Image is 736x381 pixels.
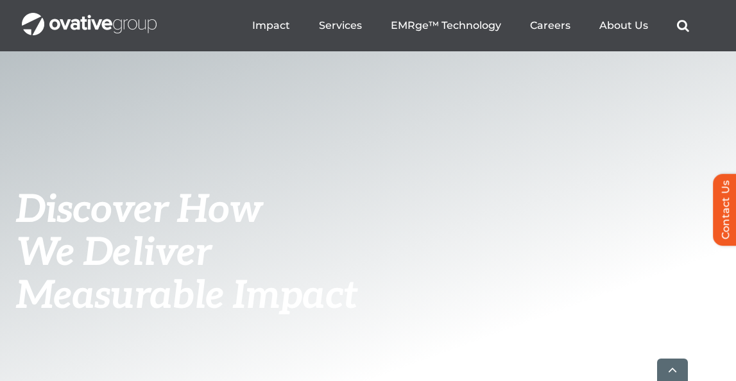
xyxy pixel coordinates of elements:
a: EMRge™ Technology [391,19,501,32]
a: OG_Full_horizontal_WHT [22,12,157,24]
span: Discover How [16,187,262,233]
a: Careers [530,19,570,32]
a: Impact [252,19,290,32]
span: We Deliver Measurable Impact [16,230,357,319]
nav: Menu [252,5,689,46]
a: Search [677,19,689,32]
a: About Us [599,19,648,32]
a: Services [319,19,362,32]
